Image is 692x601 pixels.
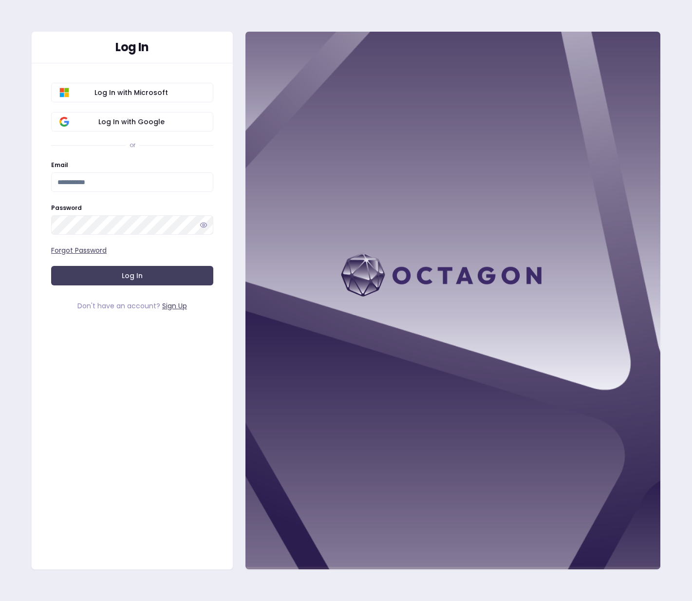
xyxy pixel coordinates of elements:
span: Log In with Microsoft [57,88,205,97]
div: Don't have an account? [51,301,213,311]
button: Log In with Google [51,112,213,131]
a: Sign Up [162,301,187,311]
button: Log In [51,266,213,285]
label: Email [51,161,68,169]
div: Log In [51,41,213,53]
span: Log In with Google [57,117,205,127]
a: Forgot Password [51,245,107,255]
span: Log In [122,271,143,281]
div: or [130,141,135,149]
button: Log In with Microsoft [51,83,213,102]
label: Password [51,204,82,212]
